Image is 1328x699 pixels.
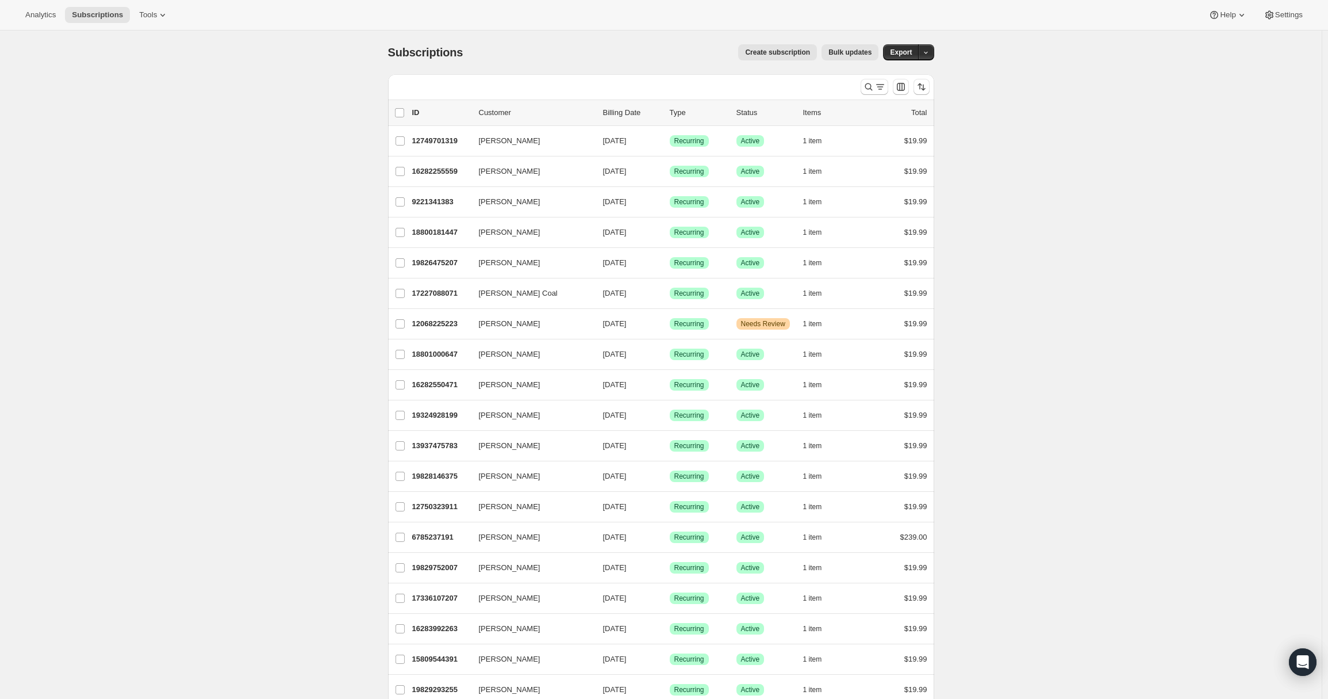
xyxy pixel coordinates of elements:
[803,258,822,268] span: 1 item
[1220,10,1235,20] span: Help
[412,224,927,240] div: 18800181447[PERSON_NAME][DATE]SuccessRecurringSuccessActive1 item$19.99
[803,407,835,423] button: 1 item
[803,197,822,207] span: 1 item
[904,228,927,236] span: $19.99
[603,563,627,572] span: [DATE]
[674,289,704,298] span: Recurring
[670,107,727,119] div: Type
[1257,7,1310,23] button: Settings
[479,318,540,330] span: [PERSON_NAME]
[412,468,927,484] div: 19828146375[PERSON_NAME][DATE]SuccessRecurringSuccessActive1 item$19.99
[803,285,835,301] button: 1 item
[412,163,927,179] div: 16282255559[PERSON_NAME][DATE]SuccessRecurringSuccessActive1 item$19.99
[861,79,888,95] button: Search and filter results
[803,682,835,698] button: 1 item
[904,594,927,602] span: $19.99
[479,684,540,696] span: [PERSON_NAME]
[803,529,835,545] button: 1 item
[803,163,835,179] button: 1 item
[741,441,760,450] span: Active
[479,654,540,665] span: [PERSON_NAME]
[674,563,704,572] span: Recurring
[803,411,822,420] span: 1 item
[412,107,470,119] p: ID
[741,197,760,207] span: Active
[803,499,835,515] button: 1 item
[412,684,470,696] p: 19829293255
[1202,7,1254,23] button: Help
[479,288,558,299] span: [PERSON_NAME] Coal
[674,197,704,207] span: Recurring
[412,196,470,208] p: 9221341383
[741,502,760,511] span: Active
[803,316,835,332] button: 1 item
[472,284,587,303] button: [PERSON_NAME] Coal
[603,441,627,450] span: [DATE]
[479,501,540,513] span: [PERSON_NAME]
[674,228,704,237] span: Recurring
[904,685,927,694] span: $19.99
[904,411,927,419] span: $19.99
[904,655,927,663] span: $19.99
[674,350,704,359] span: Recurring
[472,528,587,547] button: [PERSON_NAME]
[472,620,587,638] button: [PERSON_NAME]
[674,472,704,481] span: Recurring
[412,440,470,452] p: 13937475783
[479,593,540,604] span: [PERSON_NAME]
[803,468,835,484] button: 1 item
[412,288,470,299] p: 17227088071
[741,167,760,176] span: Active
[741,533,760,542] span: Active
[412,532,470,543] p: 6785237191
[674,533,704,542] span: Recurring
[412,166,470,177] p: 16282255559
[803,380,822,389] span: 1 item
[803,377,835,393] button: 1 item
[472,193,587,211] button: [PERSON_NAME]
[72,10,123,20] span: Subscriptions
[412,560,927,576] div: 19829752007[PERSON_NAME][DATE]SuccessRecurringSuccessActive1 item$19.99
[803,502,822,511] span: 1 item
[736,107,794,119] p: Status
[674,655,704,664] span: Recurring
[472,681,587,699] button: [PERSON_NAME]
[479,227,540,238] span: [PERSON_NAME]
[803,289,822,298] span: 1 item
[741,472,760,481] span: Active
[904,624,927,633] span: $19.99
[674,502,704,511] span: Recurring
[803,346,835,362] button: 1 item
[412,410,470,421] p: 19324928199
[479,440,540,452] span: [PERSON_NAME]
[412,471,470,482] p: 19828146375
[893,79,909,95] button: Customize table column order and visibility
[674,594,704,603] span: Recurring
[412,194,927,210] div: 9221341383[PERSON_NAME][DATE]SuccessRecurringSuccessActive1 item$19.99
[479,135,540,147] span: [PERSON_NAME]
[472,437,587,455] button: [PERSON_NAME]
[472,650,587,669] button: [PERSON_NAME]
[479,107,594,119] p: Customer
[603,350,627,358] span: [DATE]
[904,472,927,480] span: $19.99
[472,467,587,486] button: [PERSON_NAME]
[412,316,927,332] div: 12068225223[PERSON_NAME][DATE]SuccessRecurringWarningNeeds Review1 item$19.99
[412,133,927,149] div: 12749701319[PERSON_NAME][DATE]SuccessRecurringSuccessActive1 item$19.99
[803,533,822,542] span: 1 item
[904,136,927,145] span: $19.99
[674,624,704,633] span: Recurring
[472,559,587,577] button: [PERSON_NAME]
[904,502,927,511] span: $19.99
[412,377,927,393] div: 16282550471[PERSON_NAME][DATE]SuccessRecurringSuccessActive1 item$19.99
[412,623,470,635] p: 16283992263
[904,197,927,206] span: $19.99
[603,107,661,119] p: Billing Date
[412,562,470,574] p: 19829752007
[603,289,627,297] span: [DATE]
[904,380,927,389] span: $19.99
[803,167,822,176] span: 1 item
[479,257,540,269] span: [PERSON_NAME]
[412,379,470,391] p: 16282550471
[741,350,760,359] span: Active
